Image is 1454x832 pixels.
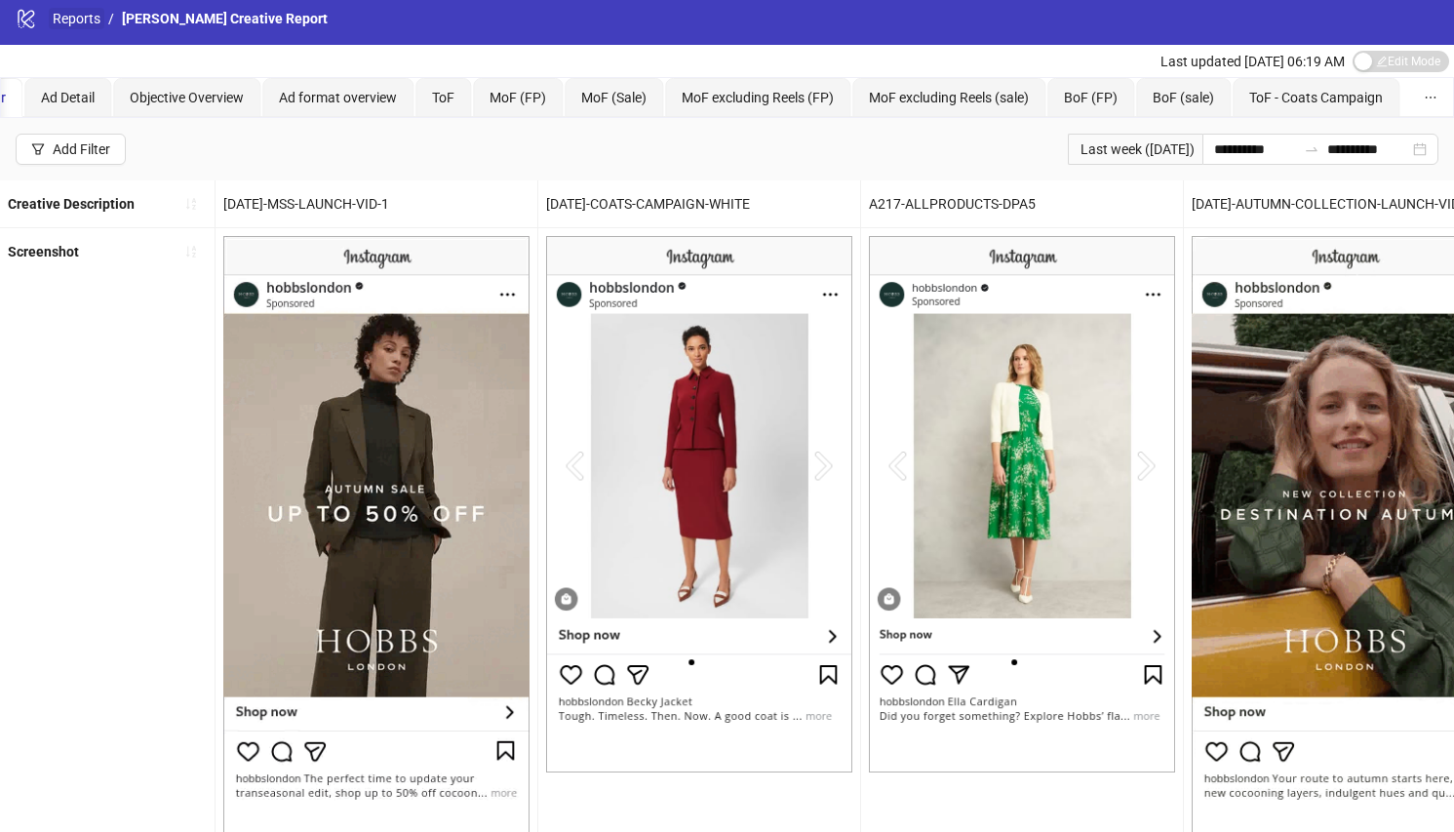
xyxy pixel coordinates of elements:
[130,90,244,105] span: Objective Overview
[432,90,454,105] span: ToF
[1064,90,1118,105] span: BoF (FP)
[861,180,1183,227] div: A217-ALLPRODUCTS-DPA5
[279,90,397,105] span: Ad format overview
[53,141,110,157] div: Add Filter
[1304,141,1319,157] span: to
[538,180,860,227] div: [DATE]-COATS-CAMPAIGN-WHITE
[122,11,328,26] span: [PERSON_NAME] Creative Report
[49,8,104,29] a: Reports
[108,8,114,29] li: /
[1153,90,1214,105] span: BoF (sale)
[1068,134,1202,165] div: Last week ([DATE])
[1160,54,1345,69] span: Last updated [DATE] 06:19 AM
[869,90,1029,105] span: MoF excluding Reels (sale)
[16,134,126,165] button: Add Filter
[8,244,79,259] b: Screenshot
[216,180,537,227] div: [DATE]-MSS-LAUNCH-VID-1
[184,245,198,258] span: sort-ascending
[581,90,647,105] span: MoF (Sale)
[1408,78,1453,117] button: ellipsis
[184,197,198,211] span: sort-ascending
[490,90,546,105] span: MoF (FP)
[41,90,95,105] span: Ad Detail
[31,142,45,156] span: filter
[8,196,135,212] b: Creative Description
[546,236,852,773] img: Screenshot 120235258651690624
[1249,90,1383,105] span: ToF - Coats Campaign
[1424,91,1437,104] span: ellipsis
[1304,141,1319,157] span: swap-right
[682,90,834,105] span: MoF excluding Reels (FP)
[869,236,1175,773] img: Screenshot 120219827832110624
